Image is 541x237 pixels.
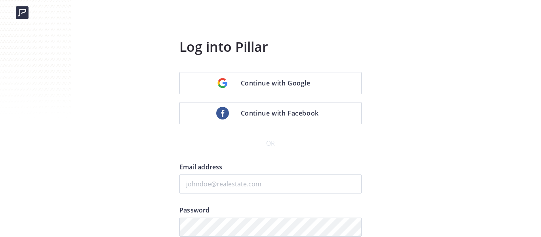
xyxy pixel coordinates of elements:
[179,205,362,218] label: Password
[179,72,362,94] a: Continue with Google
[179,102,362,124] a: Continue with Facebook
[179,174,362,193] input: johndoe@realestate.com
[179,37,362,56] h3: Log into Pillar
[16,6,29,19] img: logo
[262,135,279,152] span: or
[179,162,362,174] label: Email address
